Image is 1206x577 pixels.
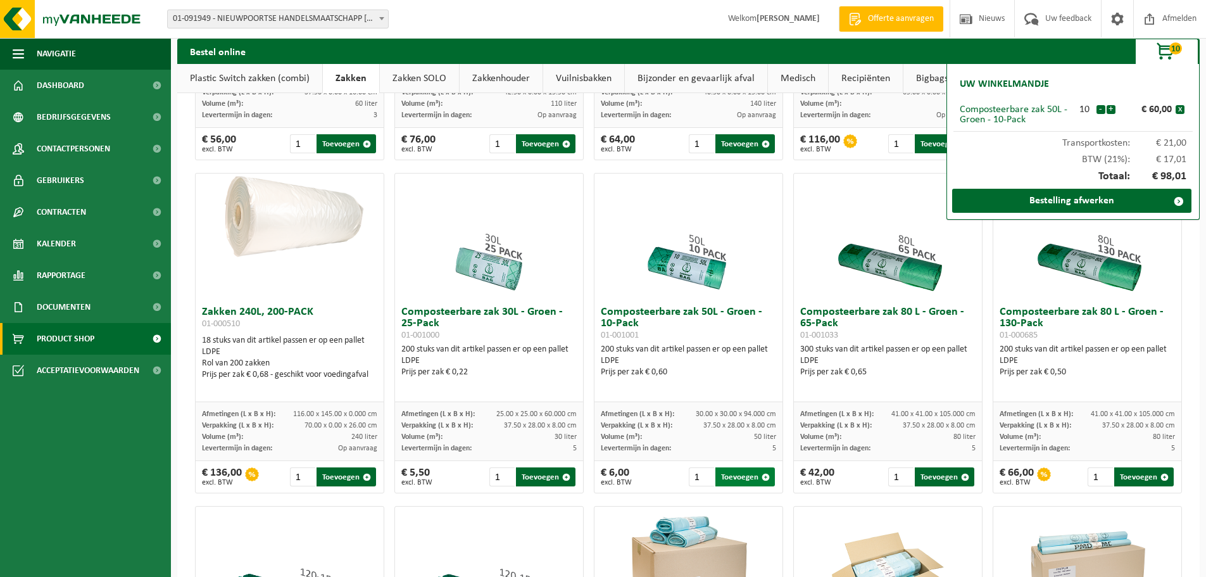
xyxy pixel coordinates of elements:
[202,111,272,119] span: Levertermijn in dagen:
[903,422,976,429] span: 37.50 x 28.00 x 8.00 cm
[601,100,642,108] span: Volume (m³):
[202,467,242,486] div: € 136,00
[496,410,577,418] span: 25.00 x 25.00 x 60.000 cm
[601,344,776,378] div: 200 stuks van dit artikel passen er op een pallet
[516,467,575,486] button: Toevoegen
[202,134,236,153] div: € 56,00
[290,134,316,153] input: 1
[888,134,914,153] input: 1
[37,101,111,133] span: Bedrijfsgegevens
[1000,331,1038,340] span: 01-000685
[202,410,275,418] span: Afmetingen (L x B x H):
[953,148,1193,165] div: BTW (21%):
[915,467,974,486] button: Toevoegen
[1130,171,1187,182] span: € 98,01
[380,64,459,93] a: Zakken SOLO
[754,433,776,441] span: 50 liter
[202,358,377,369] div: Rol van 200 zakken
[1171,445,1175,452] span: 5
[401,467,432,486] div: € 5,50
[601,331,639,340] span: 01-001001
[1000,433,1041,441] span: Volume (m³):
[202,319,240,329] span: 01-000510
[401,355,577,367] div: LDPE
[1169,42,1182,54] span: 10
[1091,410,1175,418] span: 41.00 x 41.00 x 105.000 cm
[543,64,624,93] a: Vuilnisbakken
[953,70,1055,98] h2: Uw winkelmandje
[202,346,377,358] div: LDPE
[625,64,767,93] a: Bijzonder en gevaarlijk afval
[202,369,377,381] div: Prijs per zak € 0,68 - geschikt voor voedingafval
[168,10,388,28] span: 01-091949 - NIEUWPOORTSE HANDELSMAATSCHAPP NIEUWPOORT - NIEUWPOORT
[37,165,84,196] span: Gebruikers
[689,467,715,486] input: 1
[37,196,86,228] span: Contracten
[202,479,242,486] span: excl. BTW
[202,307,377,332] h3: Zakken 240L, 200-PACK
[489,467,515,486] input: 1
[953,433,976,441] span: 80 liter
[696,410,776,418] span: 30.00 x 30.00 x 94.000 cm
[601,433,642,441] span: Volume (m³):
[37,323,94,355] span: Product Shop
[177,39,258,63] h2: Bestel online
[601,422,672,429] span: Verpakking (L x B x H):
[37,260,85,291] span: Rapportage
[800,445,870,452] span: Levertermijn in dagen:
[601,445,671,452] span: Levertermijn in dagen:
[601,367,776,378] div: Prijs per zak € 0,60
[768,64,828,93] a: Medisch
[601,146,635,153] span: excl. BTW
[167,10,389,29] span: 01-091949 - NIEUWPOORTSE HANDELSMAATSCHAPP NIEUWPOORT - NIEUWPOORT
[601,307,776,341] h3: Composteerbare zak 50L - Groen - 10-Pack
[401,433,443,441] span: Volume (m³):
[196,174,384,268] img: 01-000510
[1000,355,1175,367] div: LDPE
[800,355,976,367] div: LDPE
[757,14,820,23] strong: [PERSON_NAME]
[202,335,377,381] div: 18 stuks van dit artikel passen er op een pallet
[290,467,316,486] input: 1
[401,367,577,378] div: Prijs per zak € 0,22
[800,344,976,378] div: 300 stuks van dit artikel passen er op een pallet
[317,134,376,153] button: Toevoegen
[37,70,84,101] span: Dashboard
[1119,105,1176,115] div: € 60,00
[401,134,436,153] div: € 76,00
[903,64,961,93] a: Bigbags
[800,134,840,153] div: € 116,00
[338,445,377,452] span: Op aanvraag
[1073,105,1096,115] div: 10
[555,433,577,441] span: 30 liter
[1153,433,1175,441] span: 80 liter
[305,422,377,429] span: 70.00 x 0.00 x 26.00 cm
[323,64,379,93] a: Zakken
[750,100,776,108] span: 140 liter
[800,100,841,108] span: Volume (m³):
[1000,410,1073,418] span: Afmetingen (L x B x H):
[800,367,976,378] div: Prijs per zak € 0,65
[800,111,870,119] span: Levertermijn in dagen:
[601,134,635,153] div: € 64,00
[800,467,834,486] div: € 42,00
[829,64,903,93] a: Recipiënten
[401,331,439,340] span: 01-001000
[601,467,632,486] div: € 6,00
[601,355,776,367] div: LDPE
[1114,467,1174,486] button: Toevoegen
[37,355,139,386] span: Acceptatievoorwaarden
[915,134,974,153] button: Toevoegen
[374,111,377,119] span: 3
[800,479,834,486] span: excl. BTW
[401,445,472,452] span: Levertermijn in dagen:
[1096,105,1105,114] button: -
[839,6,943,32] a: Offerte aanvragen
[293,410,377,418] span: 116.00 x 145.00 x 0.000 cm
[1000,344,1175,378] div: 200 stuks van dit artikel passen er op een pallet
[601,111,671,119] span: Levertermijn in dagen:
[891,410,976,418] span: 41.00 x 41.00 x 105.000 cm
[800,433,841,441] span: Volume (m³):
[489,134,515,153] input: 1
[800,146,840,153] span: excl. BTW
